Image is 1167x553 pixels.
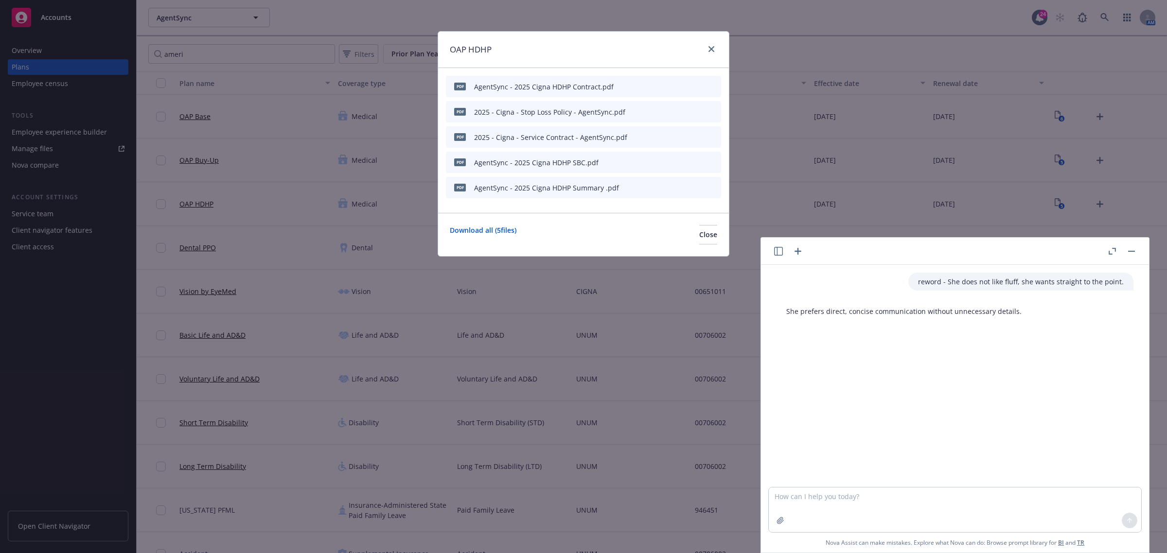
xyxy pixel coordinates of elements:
[677,82,685,92] button: download file
[699,230,717,239] span: Close
[709,82,717,92] button: archive file
[1077,538,1084,547] a: TR
[918,276,1124,287] p: reword - She does not like fluff, she wants straight to the point.
[765,533,1145,553] span: Nova Assist can make mistakes. Explore what Nova can do: Browse prompt library for and
[474,183,619,193] div: AgentSync - 2025 Cigna HDHP Summary .pdf
[677,107,685,117] button: download file
[709,107,717,117] button: archive file
[454,158,466,166] span: pdf
[450,225,516,244] a: Download all ( 5 files)
[693,183,702,193] button: preview file
[693,82,702,92] button: preview file
[474,107,625,117] div: 2025 - Cigna - Stop Loss Policy - AgentSync.pdf
[454,184,466,191] span: pdf
[677,132,685,142] button: download file
[693,132,702,142] button: preview file
[454,133,466,140] span: pdf
[454,83,466,90] span: pdf
[699,225,717,244] button: Close
[709,183,717,193] button: archive file
[693,107,702,117] button: preview file
[709,132,717,142] button: archive file
[677,157,685,168] button: download file
[474,157,599,168] div: AgentSync - 2025 Cigna HDHP SBC.pdf
[454,108,466,115] span: pdf
[1058,538,1064,547] a: BI
[786,306,1022,316] p: She prefers direct, concise communication without unnecessary details.
[693,157,702,168] button: preview file
[709,157,717,168] button: archive file
[677,183,685,193] button: download file
[474,82,614,92] div: AgentSync - 2025 Cigna HDHP Contract.pdf
[474,132,627,142] div: 2025 - Cigna - Service Contract - AgentSync.pdf
[450,43,492,56] h1: OAP HDHP
[706,43,717,55] a: close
